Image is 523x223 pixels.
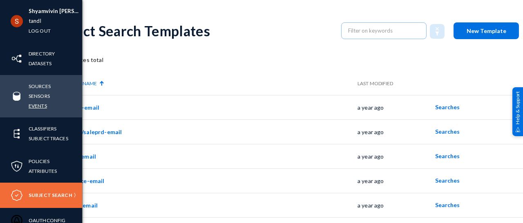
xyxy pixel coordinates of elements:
[29,49,55,58] a: Directory
[348,24,420,37] input: Filter on keywords
[11,90,23,102] img: icon-sources.svg
[29,26,51,35] a: Log out
[429,173,466,188] button: Searches
[512,87,523,136] div: Help & Support
[435,201,460,208] span: Searches
[29,166,57,176] a: Attributes
[358,72,429,95] th: Last Modified
[429,149,466,163] button: Searches
[358,119,429,144] td: a year ago
[29,134,68,143] a: Subject Traces
[11,128,23,140] img: icon-elements.svg
[29,91,50,101] a: Sensors
[29,190,72,200] a: Subject Search
[11,15,23,27] img: ACg8ocLCHWB70YVmYJSZIkanuWRMiAOKj9BOxslbKTvretzi-06qRA=s96-c
[29,124,56,133] a: Classifiers
[358,168,429,193] td: a year ago
[11,53,23,65] img: icon-inventory.svg
[435,104,460,110] span: Searches
[29,7,82,16] li: Shyamvivin [PERSON_NAME] [PERSON_NAME]
[358,193,429,217] td: a year ago
[435,177,460,184] span: Searches
[429,100,466,115] button: Searches
[467,27,506,34] span: New Template
[515,127,521,132] img: help_support.svg
[29,16,41,26] a: tandl
[29,101,47,110] a: Events
[48,55,523,64] div: templates total
[429,124,466,139] button: Searches
[454,22,519,39] button: New Template
[29,82,51,91] a: Sources
[58,128,122,135] a: dwhsprd/saleprd-email
[435,128,460,135] span: Searches
[48,22,333,39] div: Subject Search Templates
[435,152,460,159] span: Searches
[429,198,466,212] button: Searches
[358,144,429,168] td: a year ago
[58,80,358,87] div: Template Name
[29,59,51,68] a: Datasets
[11,160,23,172] img: icon-policies.svg
[29,157,49,166] a: Policies
[358,95,429,119] td: a year ago
[11,189,23,201] img: icon-compliance.svg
